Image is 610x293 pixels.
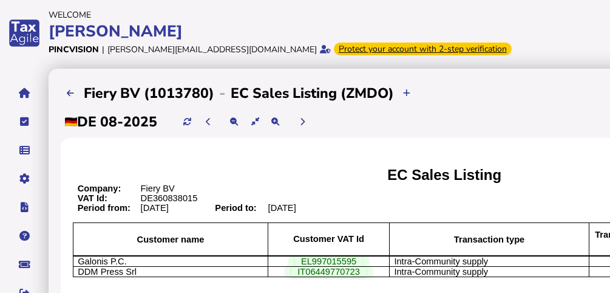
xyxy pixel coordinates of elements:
[225,112,245,132] button: Make the return view smaller
[102,44,104,55] div: |
[320,45,331,53] i: Email verified
[12,109,37,134] button: Tasks
[12,166,37,191] button: Manage settings
[387,167,501,183] span: EC Sales Listing
[137,235,205,244] b: Customer name
[19,150,30,151] i: Data manager
[334,43,512,55] div: From Oct 1, 2025, 2-step verification will be required to login. Set it up now...
[293,234,364,244] b: Customer VAT Id
[141,203,169,213] span: [DATE]
[177,112,197,132] button: Refresh data for current period
[291,267,366,277] span: IT06449770723
[12,223,37,249] button: Help pages
[65,112,157,131] h2: DE 08-2025
[49,44,99,55] div: Pincvision
[397,83,417,103] button: Upload transactions
[295,257,362,266] span: EL997015595
[84,84,214,103] h2: Fiery BV (1013780)
[454,235,524,244] span: Transaction type
[78,184,121,193] b: Company:
[78,193,107,203] b: VAT Id:
[141,193,198,203] span: DE360838015
[268,203,296,213] span: [DATE]
[12,137,37,163] button: Data manager
[215,203,256,213] b: Period to:
[78,257,126,266] span: Galonis P.C.
[78,203,130,213] b: Period from:
[12,252,37,277] button: Raise a support ticket
[78,267,137,277] span: DDM Press Srl
[12,80,37,106] button: Home
[141,184,175,193] span: Fiery BV
[231,84,394,103] h2: EC Sales Listing (ZMDO)
[265,112,285,132] button: Make the return view larger
[394,257,488,266] span: Intra-Community supply
[65,117,77,126] img: de.png
[12,195,37,220] button: Developer hub links
[214,83,231,103] div: -
[245,112,265,132] button: Reset the return view
[198,112,219,132] button: Previous period
[394,267,488,277] span: Intra-Community supply
[107,44,317,55] div: [PERSON_NAME][EMAIL_ADDRESS][DOMAIN_NAME]
[61,83,81,103] button: Upload list
[293,112,313,132] button: Next period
